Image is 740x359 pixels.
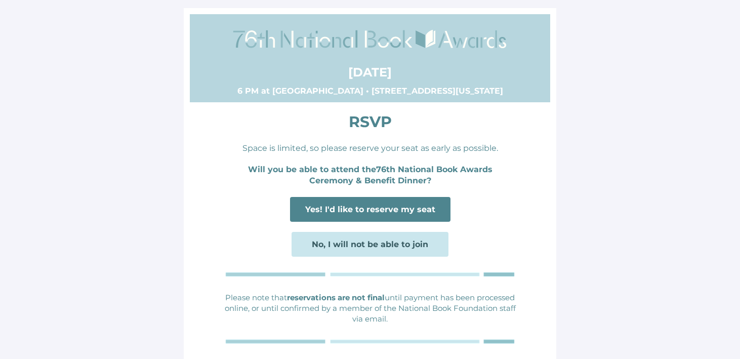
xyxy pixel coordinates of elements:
[287,293,385,302] strong: reservations are not final
[312,240,428,249] span: No, I will not be able to join
[305,205,435,214] span: Yes! I'd like to reserve my seat
[223,86,517,97] p: 6 PM at [GEOGRAPHIC_DATA] • [STREET_ADDRESS][US_STATE]
[223,143,517,154] p: Space is limited, so please reserve your seat as early as possible.
[248,165,376,174] strong: Will you be able to attend the
[223,111,517,133] p: RSVP
[290,197,450,222] a: Yes! I'd like to reserve my seat
[223,292,517,324] p: Please note that until payment has been processed online, or until confirmed by a member of the N...
[292,232,448,257] a: No, I will not be able to join
[348,65,392,79] strong: [DATE]
[309,165,492,185] strong: 76th National Book Awards Ceremony & Benefit Dinner?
